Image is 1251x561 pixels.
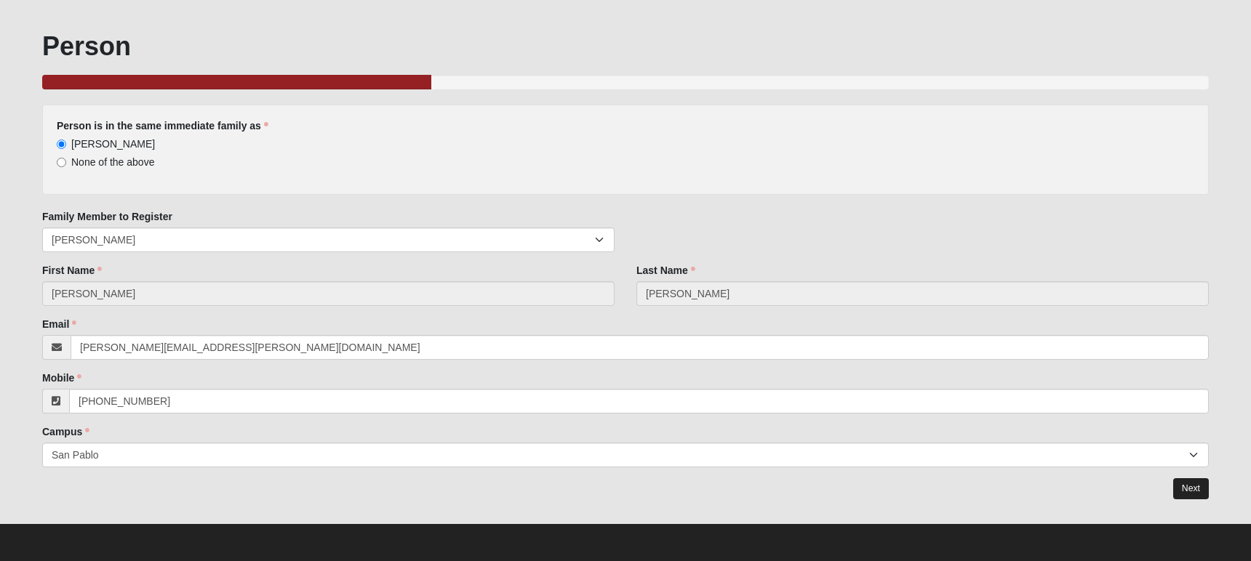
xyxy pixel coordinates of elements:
[42,317,76,331] label: Email
[636,263,695,278] label: Last Name
[42,31,1209,62] h1: Person
[71,156,154,168] span: None of the above
[42,263,102,278] label: First Name
[42,371,81,385] label: Mobile
[42,209,172,224] label: Family Member to Register
[42,424,89,439] label: Campus
[57,118,268,133] label: Person is in the same immediate family as
[71,138,155,150] span: [PERSON_NAME]
[1173,478,1209,499] a: Next
[57,140,66,149] input: [PERSON_NAME]
[57,158,66,167] input: None of the above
